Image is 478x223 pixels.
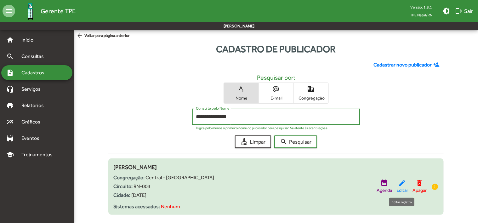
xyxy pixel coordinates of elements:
[272,85,280,93] mat-icon: alternate_email
[455,7,463,15] mat-icon: logout
[145,174,214,180] span: Central - [GEOGRAPHIC_DATA]
[41,6,76,16] span: Gerente TPE
[274,135,317,148] button: Pesquisar
[294,83,328,103] button: Congregação
[161,203,180,209] span: Nenhum
[6,134,14,142] mat-icon: stadium
[18,118,49,126] span: Gráficos
[405,3,437,11] div: Versão: 1.8.1
[431,183,439,191] mat-icon: info
[280,136,311,147] span: Pesquisar
[433,61,441,68] mat-icon: person_add
[18,102,52,109] span: Relatórios
[113,183,133,189] strong: Circuito:
[260,95,292,101] span: E-mail
[416,179,424,187] mat-icon: delete_forever
[20,1,41,21] img: Logo
[18,36,43,44] span: Início
[18,134,48,142] span: Eventos
[396,187,408,194] span: Editar
[113,74,439,81] h5: Pesquisar por:
[77,32,84,39] mat-icon: arrow_back
[6,69,14,77] mat-icon: note_add
[225,95,257,101] span: Nome
[18,53,52,60] span: Consultas
[241,138,248,146] mat-icon: cleaning_services
[455,5,473,17] span: Sair
[241,136,265,147] span: Limpar
[77,32,130,39] span: Voltar para página anterior
[113,164,157,170] span: [PERSON_NAME]
[405,11,437,19] span: TPE Natal/RN
[6,36,14,44] mat-icon: home
[224,83,259,103] button: Nome
[377,187,392,194] span: Agenda
[18,85,49,93] span: Serviços
[6,53,14,60] mat-icon: search
[295,95,327,101] span: Congregação
[6,151,14,158] mat-icon: school
[18,69,53,77] span: Cadastros
[134,183,151,189] span: RN-003
[373,61,432,69] span: Cadastrar novo publicador
[6,85,14,93] mat-icon: headset_mic
[381,179,388,187] mat-icon: event_note
[452,5,475,17] button: Sair
[413,187,427,194] span: Apagar
[399,179,406,187] mat-icon: edit
[113,203,160,209] strong: Sistemas acessados:
[307,85,315,93] mat-icon: domain
[237,85,245,93] mat-icon: text_rotation_none
[196,126,328,130] mat-hint: Digite pelo menos o primeiro nome do publicador para pesquisar. Se atente às acentuações.
[235,135,271,148] button: Limpar
[442,7,450,15] mat-icon: brightness_medium
[15,1,76,21] a: Gerente TPE
[6,118,14,126] mat-icon: multiline_chart
[113,192,130,198] strong: Cidade:
[113,174,145,180] strong: Congregação:
[3,5,15,17] mat-icon: menu
[131,192,146,198] span: [DATE]
[6,102,14,109] mat-icon: print
[259,83,293,103] button: E-mail
[18,151,60,158] span: Treinamentos
[74,42,478,56] div: Cadastro de publicador
[280,138,287,146] mat-icon: search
